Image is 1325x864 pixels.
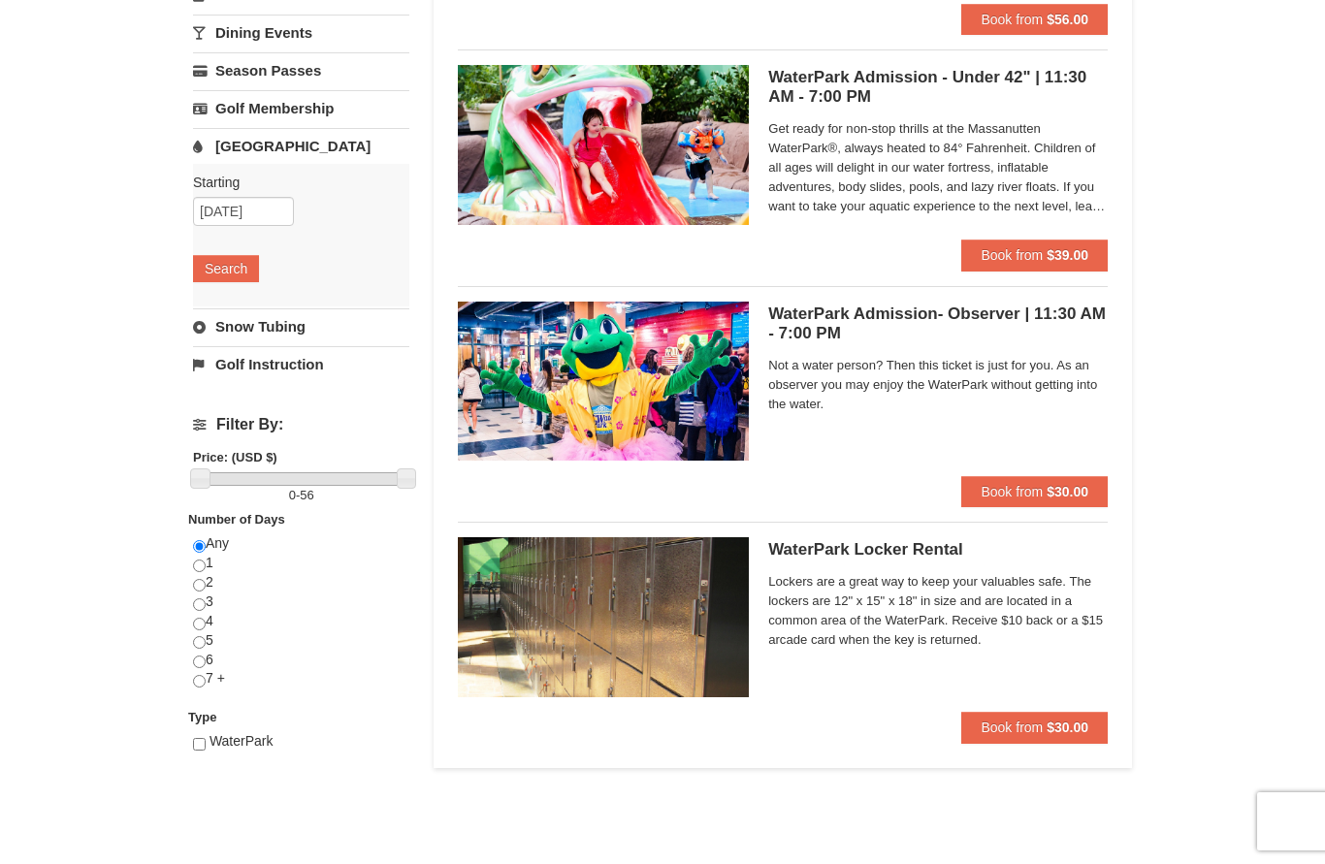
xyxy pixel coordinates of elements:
[193,90,409,126] a: Golf Membership
[1047,720,1088,735] strong: $30.00
[1047,247,1088,263] strong: $39.00
[300,488,313,502] span: 56
[193,308,409,344] a: Snow Tubing
[768,572,1108,650] span: Lockers are a great way to keep your valuables safe. The lockers are 12" x 15" x 18" in size and ...
[1047,484,1088,499] strong: $30.00
[289,488,296,502] span: 0
[961,712,1108,743] button: Book from $30.00
[193,416,409,433] h4: Filter By:
[188,512,285,527] strong: Number of Days
[961,4,1108,35] button: Book from $56.00
[188,710,216,724] strong: Type
[458,65,749,224] img: 6619917-1570-0b90b492.jpg
[193,128,409,164] a: [GEOGRAPHIC_DATA]
[981,247,1043,263] span: Book from
[193,346,409,382] a: Golf Instruction
[193,255,259,282] button: Search
[1047,12,1088,27] strong: $56.00
[768,304,1108,343] h5: WaterPark Admission- Observer | 11:30 AM - 7:00 PM
[458,537,749,696] img: 6619917-1005-d92ad057.png
[768,119,1108,216] span: Get ready for non-stop thrills at the Massanutten WaterPark®, always heated to 84° Fahrenheit. Ch...
[193,15,409,50] a: Dining Events
[458,302,749,461] img: 6619917-1587-675fdf84.jpg
[961,476,1108,507] button: Book from $30.00
[961,240,1108,271] button: Book from $39.00
[193,534,409,708] div: Any 1 2 3 4 5 6 7 +
[981,484,1043,499] span: Book from
[193,173,395,192] label: Starting
[768,356,1108,414] span: Not a water person? Then this ticket is just for you. As an observer you may enjoy the WaterPark ...
[210,733,274,749] span: WaterPark
[768,68,1108,107] h5: WaterPark Admission - Under 42" | 11:30 AM - 7:00 PM
[981,720,1043,735] span: Book from
[768,540,1108,560] h5: WaterPark Locker Rental
[193,486,409,505] label: -
[193,52,409,88] a: Season Passes
[981,12,1043,27] span: Book from
[193,450,277,464] strong: Price: (USD $)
